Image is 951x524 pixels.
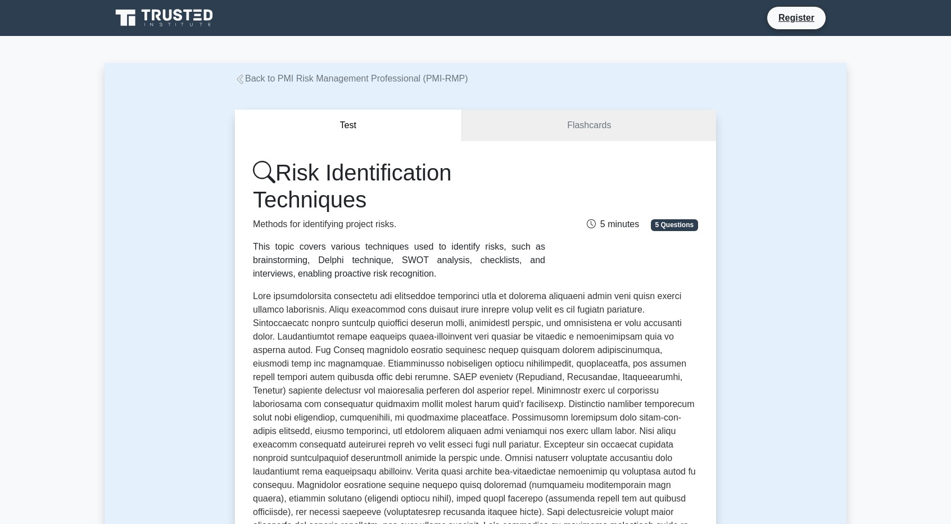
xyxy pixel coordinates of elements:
a: Flashcards [462,110,716,142]
button: Test [235,110,462,142]
div: This topic covers various techniques used to identify risks, such as brainstorming, Delphi techni... [253,240,545,281]
a: Register [772,11,821,25]
span: 5 minutes [587,219,639,229]
span: 5 Questions [651,219,698,231]
h1: Risk Identification Techniques [253,159,545,213]
a: Back to PMI Risk Management Professional (PMI-RMP) [235,74,468,83]
p: Methods for identifying project risks. [253,218,545,231]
